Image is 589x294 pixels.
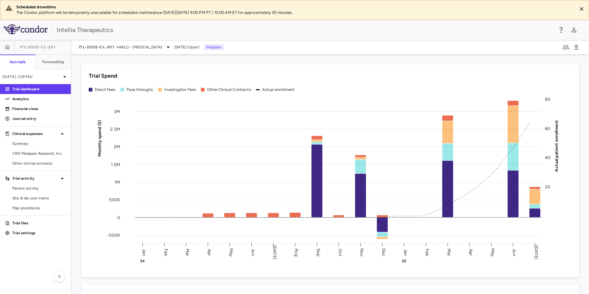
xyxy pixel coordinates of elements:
[95,87,116,92] div: Direct Fees
[424,248,430,256] text: Feb
[545,155,550,160] tspan: 40
[12,116,66,121] p: Journal entry
[127,87,153,92] div: Pass-throughs
[272,245,277,259] text: [DATE]
[107,233,120,238] tspan: -500K
[12,141,66,146] span: Summary
[117,44,162,50] span: HAELO - [MEDICAL_DATA]
[262,87,295,92] div: Actual enrollment
[97,120,102,157] tspan: Monthly spend ($)
[468,249,473,255] text: Apr
[2,74,61,80] p: [DATE] (Open)
[140,259,145,263] text: 24
[57,25,553,35] div: Intellia Therapeutics
[111,162,120,167] tspan: 1.5M
[545,97,550,102] tspan: 80
[117,215,120,220] tspan: 0
[16,4,572,10] div: Scheduled downtime
[381,248,386,256] text: Dec
[174,44,199,50] span: [DATE] (Open)
[109,197,120,202] tspan: 500K
[250,249,256,256] text: Jun
[12,161,66,166] span: Other clinical contracts
[10,59,26,65] h6: Accruals
[141,249,147,255] text: Jan
[446,248,452,256] text: Mar
[114,109,120,114] tspan: 3M
[512,249,517,256] text: Jun
[12,106,66,112] p: Financial close
[12,86,66,92] p: Trial dashboard
[12,131,59,137] p: Clinical expenses
[554,120,559,172] tspan: Actual patient enrollment
[204,44,224,50] p: Preparer
[229,248,234,256] text: May
[545,126,550,131] tspan: 60
[338,248,343,256] text: Oct
[403,249,408,255] text: Jan
[20,45,55,50] span: ITL-2002-CL-301
[12,205,66,211] span: Map procedures
[534,245,539,259] text: [DATE]
[545,184,550,190] tspan: 20
[12,176,59,181] p: Trial activity
[12,195,66,201] span: Site & lab cost matrix
[4,24,48,34] img: logo-full-SnFGN8VE.png
[16,10,572,15] p: The Condor platform will be temporarily unavailable for scheduled maintenance [DATE][DATE] 9:00 P...
[402,259,406,263] text: 25
[79,45,114,50] span: ITL-2002-CL-301
[163,248,169,256] text: Feb
[12,186,66,191] span: Patient activity
[12,220,66,226] p: Trial files
[359,248,364,256] text: Nov
[12,151,66,156] span: CRO Medpace Research, Inc.
[110,126,120,132] tspan: 2.5M
[185,248,190,256] text: Mar
[490,248,495,256] text: May
[115,180,120,185] tspan: 1M
[207,249,212,255] text: Apr
[294,248,299,256] text: Aug
[114,144,120,149] tspan: 2M
[164,87,196,92] div: Investigator Fees
[42,59,64,65] h6: Forecasting
[316,248,321,256] text: Sep
[12,230,66,236] p: Trial settings
[207,87,251,92] div: Other Clinical Contracts
[12,96,66,102] p: Analytics
[89,72,117,80] h6: Trial Spend
[577,4,586,14] button: Close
